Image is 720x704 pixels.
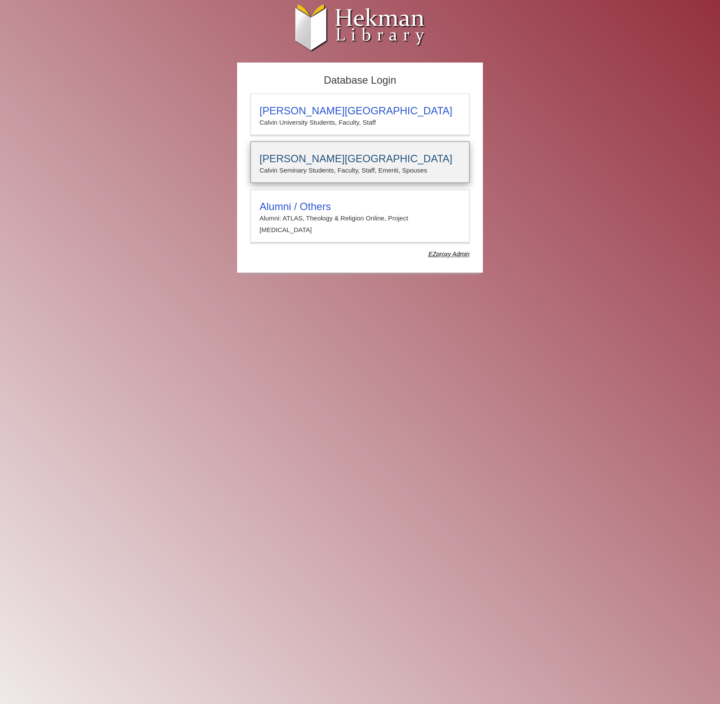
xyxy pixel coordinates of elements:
[260,201,460,236] summary: Alumni / OthersAlumni: ATLAS, Theology & Religion Online, Project [MEDICAL_DATA]
[246,72,474,89] h2: Database Login
[429,251,470,258] dfn: Use Alumni login
[260,213,460,236] p: Alumni: ATLAS, Theology & Religion Online, Project [MEDICAL_DATA]
[260,165,460,176] p: Calvin Seminary Students, Faculty, Staff, Emeriti, Spouses
[260,153,460,165] h3: [PERSON_NAME][GEOGRAPHIC_DATA]
[260,117,460,128] p: Calvin University Students, Faculty, Staff
[250,94,470,135] a: [PERSON_NAME][GEOGRAPHIC_DATA]Calvin University Students, Faculty, Staff
[260,201,460,213] h3: Alumni / Others
[250,141,470,183] a: [PERSON_NAME][GEOGRAPHIC_DATA]Calvin Seminary Students, Faculty, Staff, Emeriti, Spouses
[260,105,460,117] h3: [PERSON_NAME][GEOGRAPHIC_DATA]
